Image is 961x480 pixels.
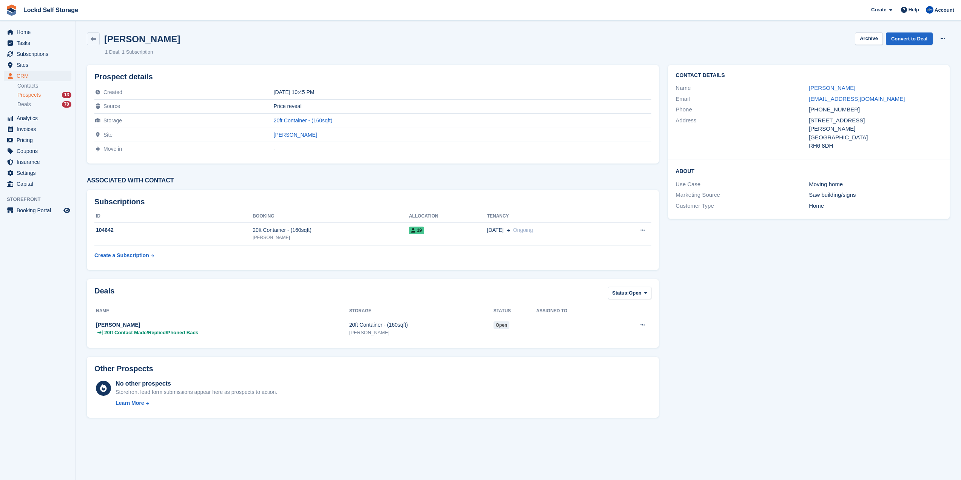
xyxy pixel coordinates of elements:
a: menu [4,113,71,123]
a: [PERSON_NAME] [809,85,855,91]
a: menu [4,60,71,70]
a: menu [4,205,71,216]
a: [PERSON_NAME] [274,132,317,138]
h2: Deals [94,287,114,301]
span: Pricing [17,135,62,145]
span: Move in [103,146,122,152]
th: ID [94,210,253,222]
div: [PERSON_NAME] [253,234,409,241]
div: Create a Subscription [94,252,149,259]
div: 70 [62,101,71,108]
div: Marketing Source [676,191,809,199]
div: Use Case [676,180,809,189]
div: [PERSON_NAME] [349,329,494,336]
a: 20ft Container - (160sqft) [274,117,333,123]
h2: [PERSON_NAME] [104,34,180,44]
th: Status [494,305,536,317]
div: - [536,321,612,329]
div: - [274,146,652,152]
a: Preview store [62,206,71,215]
span: Deals [17,101,31,108]
a: Learn More [116,399,277,407]
span: [DATE] [487,226,504,234]
span: Created [103,89,122,95]
span: Help [909,6,919,14]
span: Coupons [17,146,62,156]
a: menu [4,38,71,48]
h2: Contact Details [676,73,942,79]
div: Learn More [116,399,144,407]
a: [EMAIL_ADDRESS][DOMAIN_NAME] [809,96,905,102]
th: Allocation [409,210,487,222]
h2: Subscriptions [94,198,651,206]
span: Status: [612,289,629,297]
th: Tenancy [487,210,609,222]
div: [PERSON_NAME] [809,125,942,133]
span: Storage [103,117,122,123]
a: Contacts [17,82,71,90]
a: Convert to Deal [886,32,933,45]
span: open [494,321,510,329]
img: stora-icon-8386f47178a22dfd0bd8f6a31ec36ba5ce8667c1dd55bd0f319d3a0aa187defe.svg [6,5,17,16]
div: [PHONE_NUMBER] [809,105,942,114]
div: [DATE] 10:45 PM [274,89,652,95]
a: menu [4,179,71,189]
button: Status: Open [608,287,651,299]
a: menu [4,135,71,145]
a: menu [4,168,71,178]
span: Site [103,132,113,138]
a: menu [4,146,71,156]
div: 104642 [94,226,253,234]
div: Phone [676,105,809,114]
span: Analytics [17,113,62,123]
div: 20ft Container - (160sqft) [253,226,409,234]
h2: Prospect details [94,73,651,81]
li: 1 Subscription [119,48,153,56]
th: Storage [349,305,494,317]
span: Invoices [17,124,62,134]
span: Ongoing [513,227,533,233]
a: menu [4,27,71,37]
div: RH6 8DH [809,142,942,150]
div: No other prospects [116,379,277,388]
span: Settings [17,168,62,178]
h2: Other Prospects [94,364,153,373]
a: menu [4,157,71,167]
div: Name [676,84,809,93]
div: [STREET_ADDRESS] [809,116,942,125]
span: | [102,329,103,336]
div: 20ft Container - (160sqft) [349,321,494,329]
span: Tasks [17,38,62,48]
span: Storefront [7,196,75,203]
span: Booking Portal [17,205,62,216]
div: [GEOGRAPHIC_DATA] [809,133,942,142]
span: Account [935,6,954,14]
div: 13 [62,92,71,98]
span: Capital [17,179,62,189]
span: Source [103,103,120,109]
div: Moving home [809,180,942,189]
div: Email [676,95,809,103]
img: Jonny Bleach [926,6,933,14]
a: Prospects 13 [17,91,71,99]
span: Prospects [17,91,41,99]
span: Home [17,27,62,37]
div: Saw building/signs [809,191,942,199]
a: Deals 70 [17,100,71,108]
h2: About [676,167,942,174]
div: Storefront lead form submissions appear here as prospects to action. [116,388,277,396]
a: menu [4,71,71,81]
div: Price reveal [274,103,652,109]
th: Name [94,305,349,317]
li: 1 Deal [105,48,119,56]
div: [PERSON_NAME] [96,321,349,329]
span: Subscriptions [17,49,62,59]
a: menu [4,49,71,59]
span: CRM [17,71,62,81]
span: Open [629,289,641,297]
th: Assigned to [536,305,612,317]
div: Home [809,202,942,210]
h3: Associated with contact [87,177,659,184]
a: Create a Subscription [94,248,154,262]
th: Booking [253,210,409,222]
